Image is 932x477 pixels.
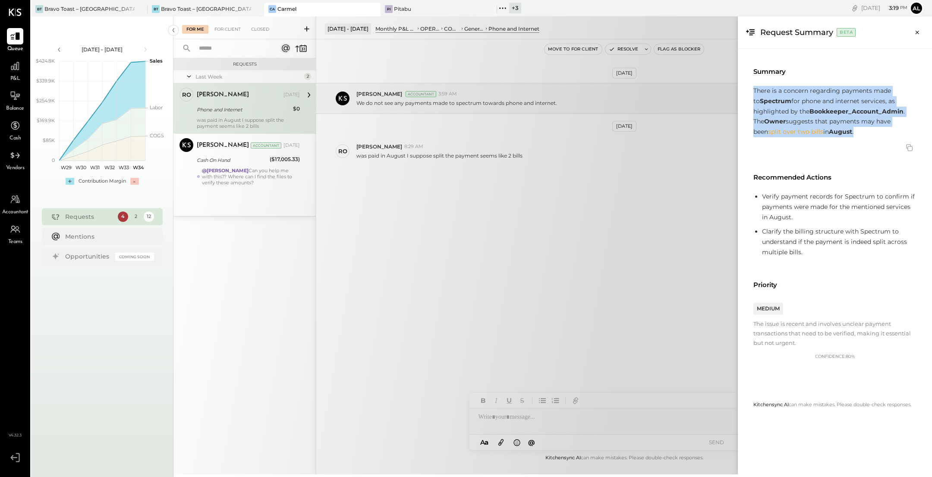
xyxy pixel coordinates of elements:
[509,3,521,13] div: + 3
[144,212,154,222] div: 12
[150,133,164,139] text: COGS
[37,117,55,123] text: $169.9K
[36,58,55,64] text: $424.8K
[6,164,25,172] span: Vendors
[753,401,916,408] div: can make mistakes. Please double-check responses.
[6,105,24,113] span: Balance
[43,137,55,143] text: $85K
[0,191,30,216] a: Accountant
[66,46,139,53] div: [DATE] - [DATE]
[762,227,916,257] li: Clarify the billing structure with Spectrum to understand if the payment is indeed split across m...
[131,212,141,222] div: 2
[268,5,276,13] div: Ca
[44,5,135,13] div: Bravo Toast – [GEOGRAPHIC_DATA]
[753,64,916,79] h4: Summary
[837,28,856,37] span: BETA
[75,164,86,171] text: W30
[910,1,923,15] button: Al
[79,178,126,185] div: Contribution Margin
[104,164,114,171] text: W32
[753,170,916,185] h4: Recommended Actions
[753,86,916,137] p: There is a concern regarding payments made to for phone and internet services, as highlighted by ...
[36,98,55,104] text: $254.9K
[65,252,111,261] div: Opportunities
[394,5,411,13] div: Pitabu
[0,147,30,172] a: Vendors
[753,353,916,360] div: Confidence: 80 %
[65,232,150,241] div: Mentions
[753,278,916,292] h4: Priority
[385,5,393,13] div: Pi
[753,319,916,347] span: The issue is recent and involves unclear payment transactions that need to be verified, making it...
[65,212,113,221] div: Requests
[152,5,160,13] div: BT
[35,5,43,13] div: BT
[66,178,74,185] div: +
[0,221,30,246] a: Teams
[10,75,20,83] span: P&L
[7,45,23,53] span: Queue
[0,117,30,142] a: Cash
[115,253,154,261] div: Coming Soon
[119,164,129,171] text: W33
[132,164,144,171] text: W34
[277,5,296,13] div: Carmel
[130,178,139,185] div: -
[118,212,128,222] div: 4
[90,164,100,171] text: W31
[760,97,791,105] strong: Spectrum
[36,78,55,84] text: $339.9K
[861,4,907,12] div: [DATE]
[9,135,21,142] span: Cash
[61,164,72,171] text: W29
[0,28,30,53] a: Queue
[2,208,28,216] span: Accountant
[760,23,833,41] h3: Request Summary
[762,192,916,222] li: Verify payment records for Spectrum to confirm if payments were made for the mentioned services i...
[764,117,786,125] strong: Owner
[850,3,859,13] div: copy link
[910,25,925,40] button: Close panel
[52,157,55,163] text: 0
[0,88,30,113] a: Balance
[8,238,22,246] span: Teams
[809,107,904,115] strong: Bookkeeper_Account_Admin
[753,303,783,315] span: MEDIUM
[150,58,163,64] text: Sales
[768,128,823,136] span: split over two bills
[0,58,30,83] a: P&L
[829,128,852,136] strong: August
[161,5,251,13] div: Bravo Toast – [GEOGRAPHIC_DATA]
[150,104,163,111] text: Labor
[753,401,789,408] b: Kitchensync AI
